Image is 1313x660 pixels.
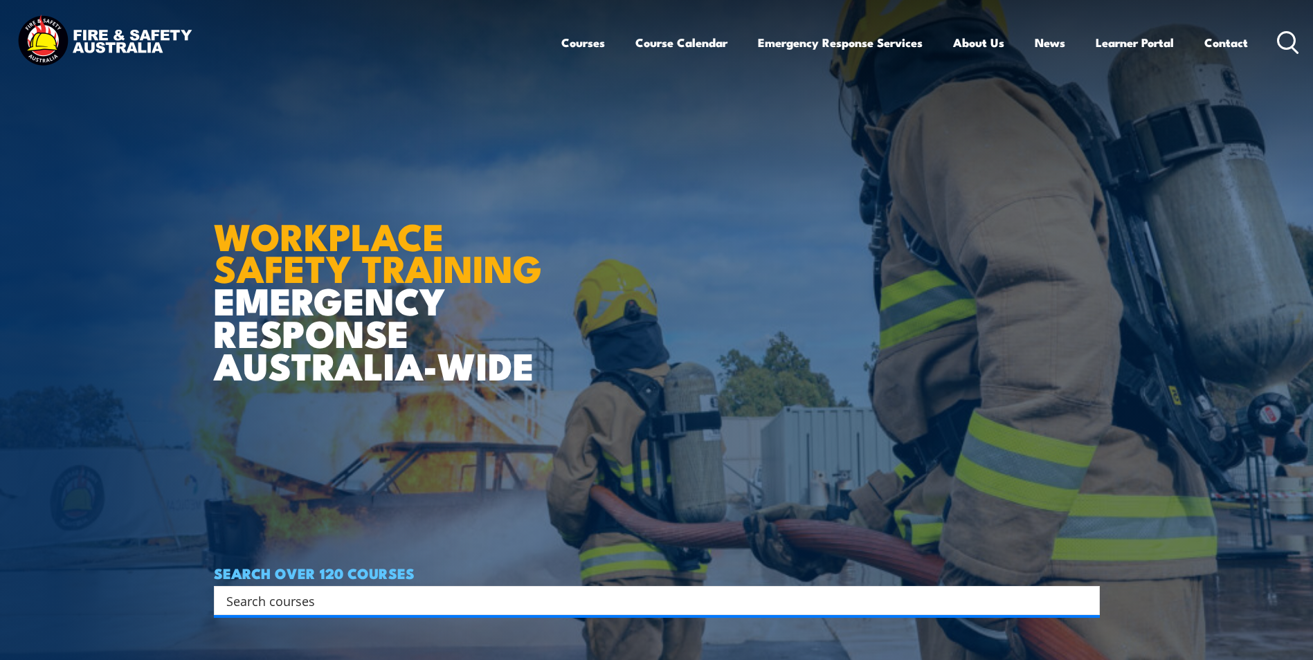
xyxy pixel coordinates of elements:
h4: SEARCH OVER 120 COURSES [214,565,1100,580]
a: About Us [953,24,1004,61]
a: Emergency Response Services [758,24,923,61]
a: Course Calendar [635,24,727,61]
button: Search magnifier button [1076,591,1095,610]
a: Contact [1204,24,1248,61]
a: Learner Portal [1096,24,1174,61]
form: Search form [229,591,1072,610]
h1: EMERGENCY RESPONSE AUSTRALIA-WIDE [214,185,552,381]
a: Courses [561,24,605,61]
strong: WORKPLACE SAFETY TRAINING [214,206,542,296]
input: Search input [226,590,1069,611]
a: News [1035,24,1065,61]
